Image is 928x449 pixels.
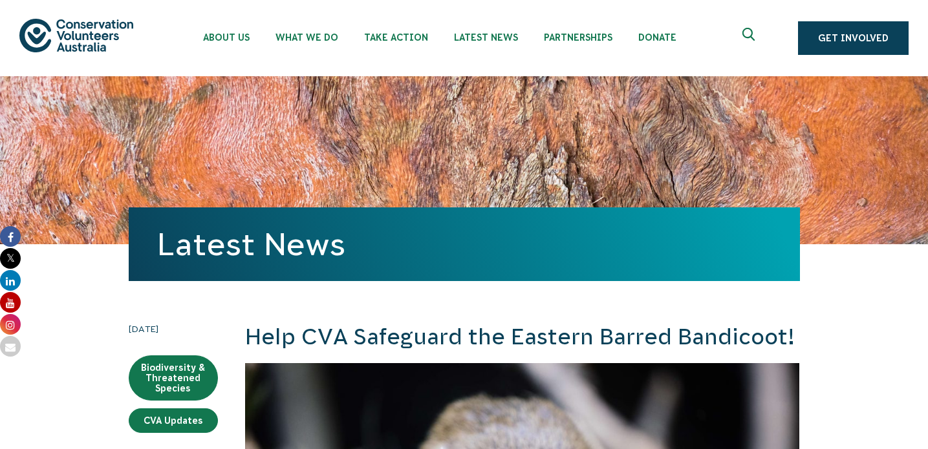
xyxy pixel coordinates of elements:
span: Take Action [364,32,428,43]
a: Biodiversity & Threatened Species [129,355,218,401]
span: About Us [203,32,250,43]
time: [DATE] [129,322,218,336]
img: logo.svg [19,19,133,52]
span: Latest News [454,32,518,43]
span: Partnerships [544,32,612,43]
span: Donate [638,32,676,43]
span: What We Do [275,32,338,43]
a: Get Involved [798,21,909,55]
h2: Help CVA Safeguard the Eastern Barred Bandicoot! [245,322,800,353]
a: CVA Updates [129,408,218,433]
span: Expand search box [742,28,759,48]
a: Latest News [157,227,345,262]
button: Expand search box Close search box [735,23,766,54]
